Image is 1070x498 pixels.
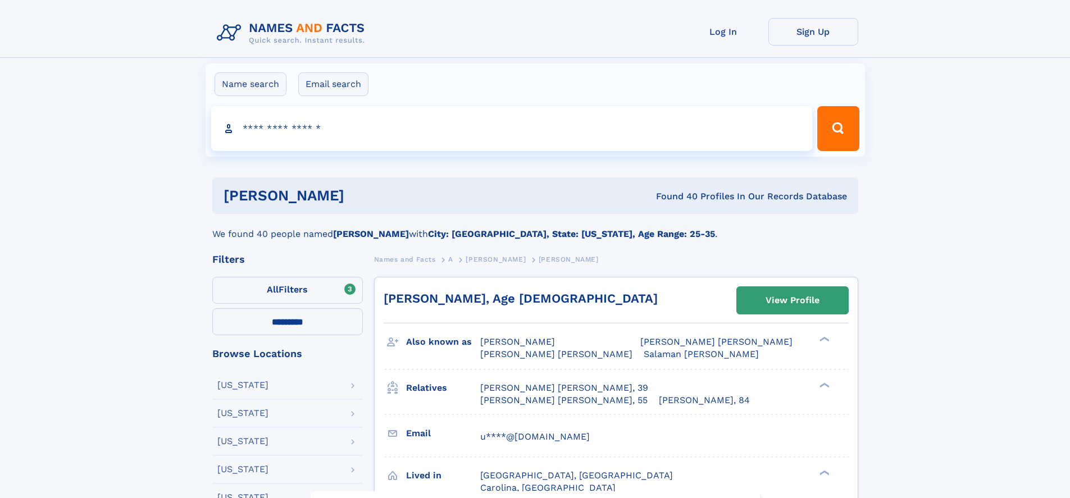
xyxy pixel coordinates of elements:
span: A [448,255,453,263]
div: Found 40 Profiles In Our Records Database [500,190,847,203]
div: [US_STATE] [217,437,268,446]
div: Filters [212,254,363,264]
a: View Profile [737,287,848,314]
input: search input [211,106,813,151]
button: Search Button [817,106,859,151]
a: A [448,252,453,266]
div: ❯ [817,469,830,476]
a: Log In [679,18,768,45]
h3: Also known as [406,332,480,351]
h1: [PERSON_NAME] [224,189,500,203]
span: Salaman [PERSON_NAME] [644,349,759,359]
a: [PERSON_NAME] [PERSON_NAME], 39 [480,382,648,394]
img: Logo Names and Facts [212,18,374,48]
a: [PERSON_NAME] [466,252,526,266]
div: We found 40 people named with . [212,214,858,241]
span: [PERSON_NAME] [PERSON_NAME] [480,349,632,359]
div: Browse Locations [212,349,363,359]
a: [PERSON_NAME] [PERSON_NAME], 55 [480,394,648,406]
div: ❯ [817,381,830,389]
b: [PERSON_NAME] [333,229,409,239]
a: [PERSON_NAME], Age [DEMOGRAPHIC_DATA] [384,291,658,305]
span: [PERSON_NAME] [539,255,599,263]
a: Sign Up [768,18,858,45]
span: [PERSON_NAME] [PERSON_NAME] [640,336,793,347]
h3: Lived in [406,466,480,485]
div: [US_STATE] [217,381,268,390]
h3: Relatives [406,378,480,398]
div: [US_STATE] [217,465,268,474]
div: View Profile [766,287,819,313]
span: [GEOGRAPHIC_DATA], [GEOGRAPHIC_DATA] [480,470,673,481]
div: ❯ [817,336,830,343]
label: Filters [212,277,363,304]
span: All [267,284,279,295]
span: Carolina, [GEOGRAPHIC_DATA] [480,482,616,493]
div: [US_STATE] [217,409,268,418]
span: [PERSON_NAME] [466,255,526,263]
h3: Email [406,424,480,443]
label: Name search [215,72,286,96]
b: City: [GEOGRAPHIC_DATA], State: [US_STATE], Age Range: 25-35 [428,229,715,239]
label: Email search [298,72,368,96]
a: [PERSON_NAME], 84 [659,394,750,406]
span: [PERSON_NAME] [480,336,555,347]
a: Names and Facts [374,252,436,266]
